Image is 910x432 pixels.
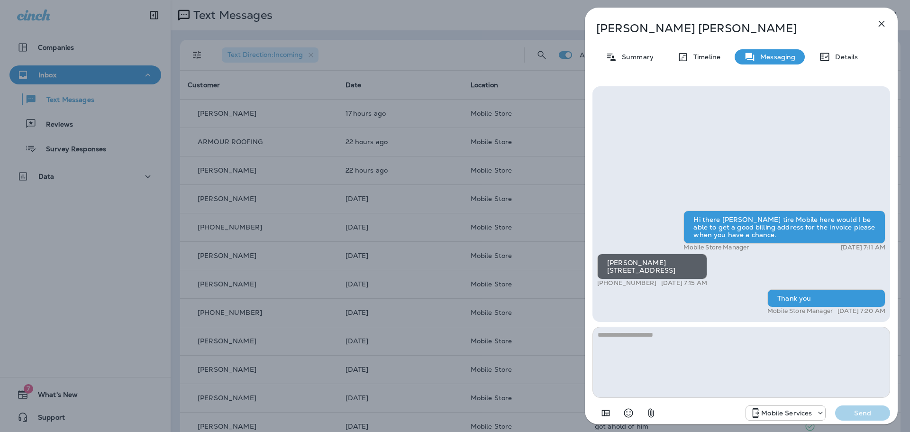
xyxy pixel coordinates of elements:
button: Select an emoji [619,404,638,423]
p: Messaging [755,53,795,61]
p: Mobile Store Manager [767,307,833,315]
p: Mobile Services [761,409,812,417]
div: [PERSON_NAME] [STREET_ADDRESS] [597,254,707,279]
p: Mobile Store Manager [683,244,749,251]
p: [DATE] 7:15 AM [661,279,707,287]
p: [DATE] 7:20 AM [837,307,885,315]
p: Timeline [689,53,720,61]
p: [PERSON_NAME] [PERSON_NAME] [596,22,855,35]
button: Add in a premade template [596,404,615,423]
div: Hi there [PERSON_NAME] tire Mobile here would I be able to get a good billing address for the inv... [683,211,885,244]
p: [PHONE_NUMBER] [597,279,656,287]
p: Details [830,53,858,61]
div: +1 (402) 537-0264 [746,407,825,419]
div: Thank you [767,289,885,307]
p: Summary [617,53,654,61]
p: [DATE] 7:11 AM [841,244,885,251]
